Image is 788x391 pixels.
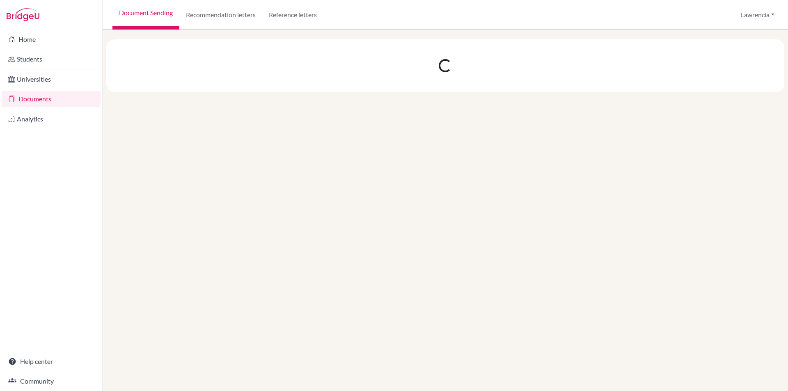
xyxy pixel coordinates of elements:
[2,91,101,107] a: Documents
[737,7,778,23] button: Lawrencia
[2,111,101,127] a: Analytics
[2,353,101,370] a: Help center
[2,31,101,48] a: Home
[2,51,101,67] a: Students
[2,373,101,389] a: Community
[2,71,101,87] a: Universities
[7,8,39,21] img: Bridge-U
